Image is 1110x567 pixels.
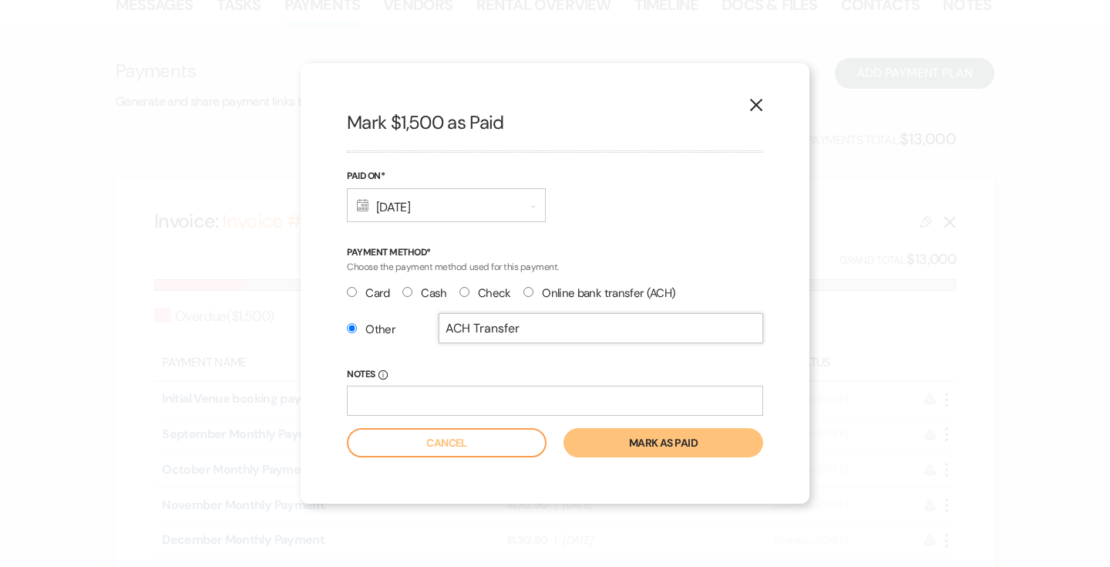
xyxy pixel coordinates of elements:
label: Cash [402,283,447,304]
label: Paid On* [347,168,546,185]
input: Online bank transfer (ACH) [523,287,533,297]
label: Check [459,283,511,304]
span: Choose the payment method used for this payment. [347,261,559,273]
p: Payment Method* [347,245,763,260]
button: Mark as paid [563,428,763,457]
input: Other [347,323,357,333]
div: [DATE] [347,188,546,222]
label: Card [347,283,390,304]
label: Other [347,319,395,340]
input: Card [347,287,357,297]
input: Cash [402,287,412,297]
label: Notes [347,366,763,383]
input: Check [459,287,469,297]
h2: Mark $1,500 as Paid [347,110,763,136]
button: Cancel [347,428,547,457]
label: Online bank transfer (ACH) [523,283,676,304]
